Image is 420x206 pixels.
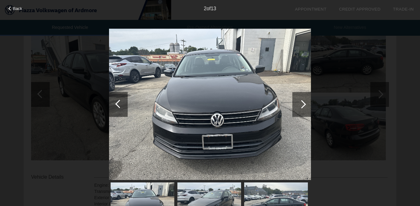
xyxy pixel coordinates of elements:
a: Trade-In [393,7,414,11]
a: Credit Approved [339,7,381,11]
span: Back [13,6,22,11]
img: cf407970f8bee29a8bc783df6416056fx.jpg [109,29,311,180]
span: 13 [211,6,216,11]
span: 2 [204,6,207,11]
a: Appointment [295,7,326,11]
